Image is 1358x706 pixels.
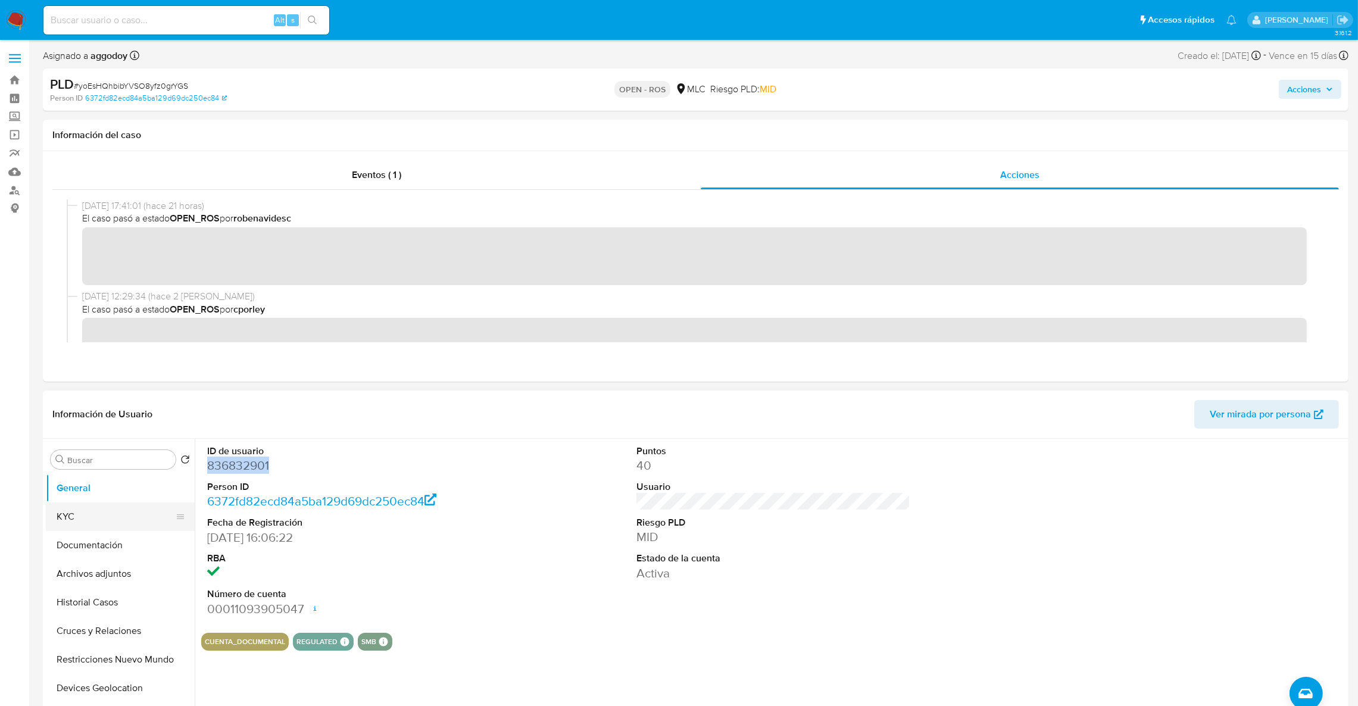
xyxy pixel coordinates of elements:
[207,588,482,601] dt: Número de cuenta
[291,14,295,26] span: s
[1148,14,1215,26] span: Accesos rápidos
[50,93,83,104] b: Person ID
[636,445,911,458] dt: Puntos
[85,93,227,104] a: 6372fd82ecd84a5ba129d69dc250ec84
[710,83,776,96] span: Riesgo PLD:
[180,455,190,468] button: Volver al orden por defecto
[1287,80,1321,99] span: Acciones
[74,80,188,92] span: # yoEsHQhbibYVSO8yfz0grYGS
[636,457,911,474] dd: 40
[67,455,171,466] input: Buscar
[43,13,329,28] input: Buscar usuario o caso...
[1210,400,1311,429] span: Ver mirada por persona
[1226,15,1237,25] a: Notificaciones
[207,529,482,546] dd: [DATE] 16:06:22
[1263,48,1266,64] span: -
[55,455,65,464] button: Buscar
[46,474,195,502] button: General
[52,129,1339,141] h1: Información del caso
[46,645,195,674] button: Restricciones Nuevo Mundo
[50,74,74,93] b: PLD
[88,49,127,63] b: aggodoy
[207,445,482,458] dt: ID de usuario
[1000,168,1039,182] span: Acciones
[207,492,437,510] a: 6372fd82ecd84a5ba129d69dc250ec84
[207,552,482,565] dt: RBA
[1265,14,1332,26] p: agustina.godoy@mercadolibre.com
[46,588,195,617] button: Historial Casos
[636,529,911,545] dd: MID
[352,168,401,182] span: Eventos ( 1 )
[207,457,482,474] dd: 836832901
[614,81,670,98] p: OPEN - ROS
[1337,14,1349,26] a: Salir
[207,601,482,617] dd: 00011093905047
[207,480,482,493] dt: Person ID
[46,531,195,560] button: Documentación
[636,516,911,529] dt: Riesgo PLD
[636,565,911,582] dd: Activa
[207,516,482,529] dt: Fecha de Registración
[1279,80,1341,99] button: Acciones
[52,408,152,420] h1: Información de Usuario
[46,502,185,531] button: KYC
[1194,400,1339,429] button: Ver mirada por persona
[300,12,324,29] button: search-icon
[760,82,776,96] span: MID
[636,480,911,493] dt: Usuario
[46,617,195,645] button: Cruces y Relaciones
[1269,49,1337,63] span: Vence en 15 días
[43,49,127,63] span: Asignado a
[46,560,195,588] button: Archivos adjuntos
[636,552,911,565] dt: Estado de la cuenta
[275,14,285,26] span: Alt
[46,674,195,702] button: Devices Geolocation
[1178,48,1261,64] div: Creado el: [DATE]
[675,83,705,96] div: MLC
